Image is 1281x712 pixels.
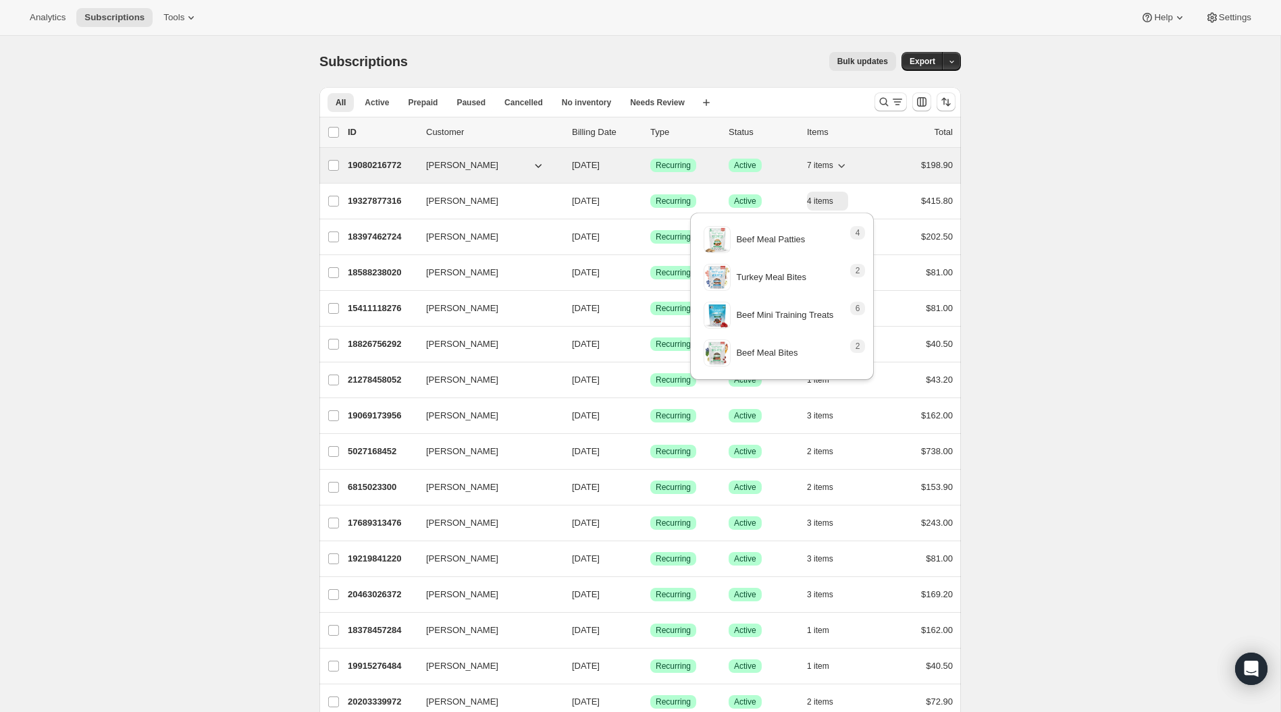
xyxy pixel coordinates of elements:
p: 18397462724 [348,230,415,244]
div: 5027168452[PERSON_NAME][DATE]SuccessRecurringSuccessActive2 items$738.00 [348,442,953,461]
span: Prepaid [408,97,438,108]
span: Recurring [656,410,691,421]
img: variant image [704,302,731,329]
div: 18826756292[PERSON_NAME][DATE]SuccessRecurringSuccessActive1 item$40.50 [348,335,953,354]
span: Recurring [656,231,691,242]
span: Recurring [656,589,691,600]
span: Bulk updates [837,56,888,67]
p: 19915276484 [348,659,415,673]
span: No inventory [562,97,611,108]
span: [PERSON_NAME] [426,337,498,351]
p: Customer [426,126,561,139]
div: 19219841220[PERSON_NAME][DATE]SuccessRecurringSuccessActive3 items$81.00 [348,549,953,568]
span: Recurring [656,482,691,493]
span: [DATE] [572,339,600,349]
span: [PERSON_NAME] [426,373,498,387]
button: Subscriptions [76,8,153,27]
button: Settings [1197,8,1259,27]
span: 7 items [807,160,833,171]
button: 7 items [807,156,848,175]
button: Search and filter results [874,92,907,111]
div: 19080216772[PERSON_NAME][DATE]SuccessRecurringSuccessActive7 items$198.90 [348,156,953,175]
span: Active [734,518,756,528]
div: 18397462724[PERSON_NAME][DATE]SuccessRecurringSuccessActive1 item$202.50 [348,227,953,246]
button: [PERSON_NAME] [418,476,553,498]
span: 3 items [807,553,833,564]
span: [DATE] [572,160,600,170]
p: 6815023300 [348,481,415,494]
span: $738.00 [921,446,953,456]
div: 20203339972[PERSON_NAME][DATE]SuccessRecurringSuccessActive2 items$72.90 [348,692,953,711]
button: [PERSON_NAME] [418,405,553,427]
span: [PERSON_NAME] [426,445,498,458]
span: [DATE] [572,375,600,385]
span: 2 [856,265,860,276]
span: Needs Review [630,97,685,108]
span: Active [365,97,389,108]
span: Tools [163,12,184,23]
button: [PERSON_NAME] [418,620,553,641]
div: 18378457284[PERSON_NAME][DATE]SuccessRecurringSuccessActive1 item$162.00 [348,621,953,640]
div: 18588238020[PERSON_NAME][DATE]SuccessRecurringSuccessActive2 items$81.00 [348,263,953,282]
button: [PERSON_NAME] [418,333,553,355]
img: variant image [704,339,731,366]
span: [DATE] [572,696,600,707]
button: Help [1132,8,1194,27]
button: 2 items [807,478,848,497]
button: [PERSON_NAME] [418,226,553,248]
span: [PERSON_NAME] [426,266,498,279]
button: 3 items [807,514,848,532]
span: Recurring [656,661,691,672]
div: 15411118276[PERSON_NAME][DATE]SuccessRecurringSuccessActive2 items$81.00 [348,299,953,318]
span: [PERSON_NAME] [426,588,498,601]
p: 19327877316 [348,194,415,208]
span: 3 items [807,410,833,421]
span: [PERSON_NAME] [426,230,498,244]
span: [DATE] [572,625,600,635]
p: 20203339972 [348,695,415,709]
span: Recurring [656,303,691,314]
p: 21278458052 [348,373,415,387]
span: Cancelled [504,97,543,108]
div: 20463026372[PERSON_NAME][DATE]SuccessRecurringSuccessActive3 items$169.20 [348,585,953,604]
span: [PERSON_NAME] [426,302,498,315]
button: Analytics [22,8,74,27]
button: [PERSON_NAME] [418,512,553,534]
span: Active [734,553,756,564]
span: [DATE] [572,446,600,456]
span: Paused [456,97,486,108]
button: 2 items [807,692,848,711]
button: Bulk updates [829,52,896,71]
span: Active [734,446,756,457]
span: [PERSON_NAME] [426,659,498,673]
span: Active [734,160,756,171]
span: [PERSON_NAME] [426,159,498,172]
span: Recurring [656,267,691,278]
span: 3 items [807,589,833,600]
div: IDCustomerBilling DateTypeStatusItemsTotal [348,126,953,139]
p: 18588238020 [348,266,415,279]
span: 3 items [807,518,833,528]
span: $198.90 [921,160,953,170]
button: 1 item [807,657,844,676]
span: Recurring [656,446,691,457]
img: variant image [704,264,731,291]
p: 19219841220 [348,552,415,566]
span: Active [734,661,756,672]
span: Active [734,625,756,636]
span: $153.90 [921,482,953,492]
span: Active [734,696,756,707]
span: [PERSON_NAME] [426,695,498,709]
button: Customize table column order and visibility [912,92,931,111]
span: [DATE] [572,267,600,277]
button: [PERSON_NAME] [418,262,553,283]
span: 2 items [807,696,833,707]
button: Export [901,52,943,71]
button: Sort the results [937,92,956,111]
span: $81.00 [926,267,953,277]
div: Type [650,126,718,139]
span: [DATE] [572,482,600,492]
span: Recurring [656,518,691,528]
p: Turkey Meal Bites [736,271,806,284]
span: [DATE] [572,196,600,206]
